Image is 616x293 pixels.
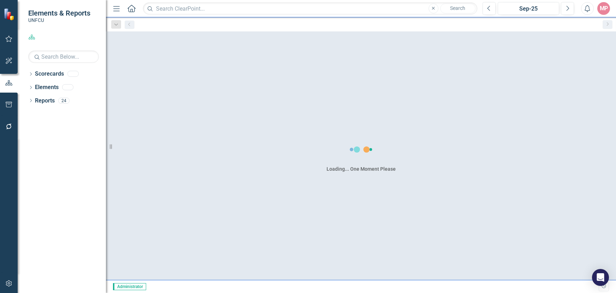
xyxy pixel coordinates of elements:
[113,283,146,290] span: Administrator
[28,17,90,23] small: UNFCU
[592,269,609,286] div: Open Intercom Messenger
[28,9,90,17] span: Elements & Reports
[3,7,16,20] img: ClearPoint Strategy
[35,70,64,78] a: Scorecards
[500,5,557,13] div: Sep-25
[597,2,610,15] button: MP
[498,2,560,15] button: Sep-25
[327,165,396,172] div: Loading... One Moment Please
[58,98,70,104] div: 24
[440,4,476,13] button: Search
[35,97,55,105] a: Reports
[143,2,477,15] input: Search ClearPoint...
[450,5,465,11] span: Search
[28,51,99,63] input: Search Below...
[35,83,59,92] a: Elements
